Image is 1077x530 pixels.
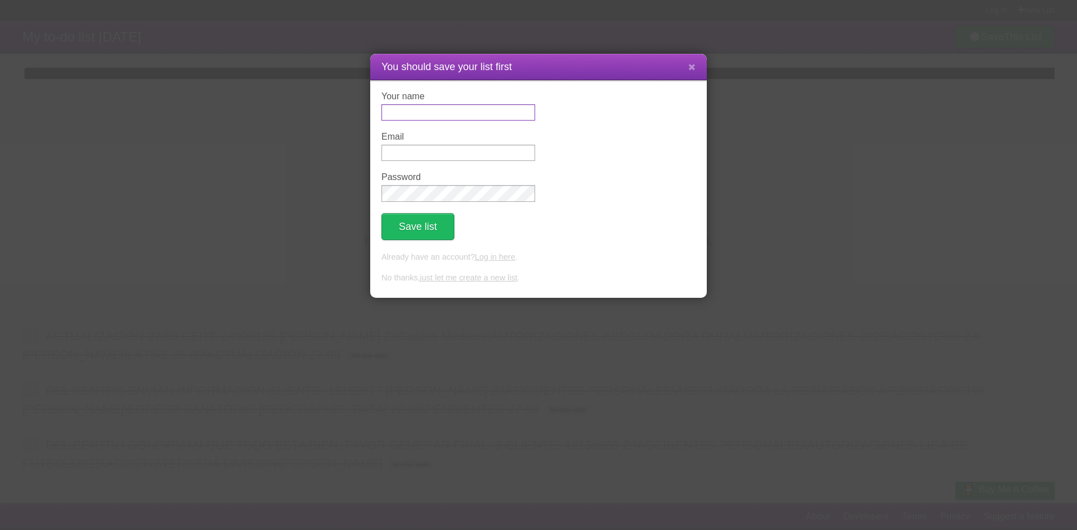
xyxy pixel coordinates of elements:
label: Password [381,172,535,182]
a: Log in here [475,252,515,261]
label: Email [381,132,535,142]
p: No thanks, . [381,272,696,284]
p: Already have an account? . [381,251,696,264]
h1: You should save your list first [381,59,696,75]
a: just let me create a new list [420,273,518,282]
label: Your name [381,91,535,102]
button: Save list [381,213,454,240]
